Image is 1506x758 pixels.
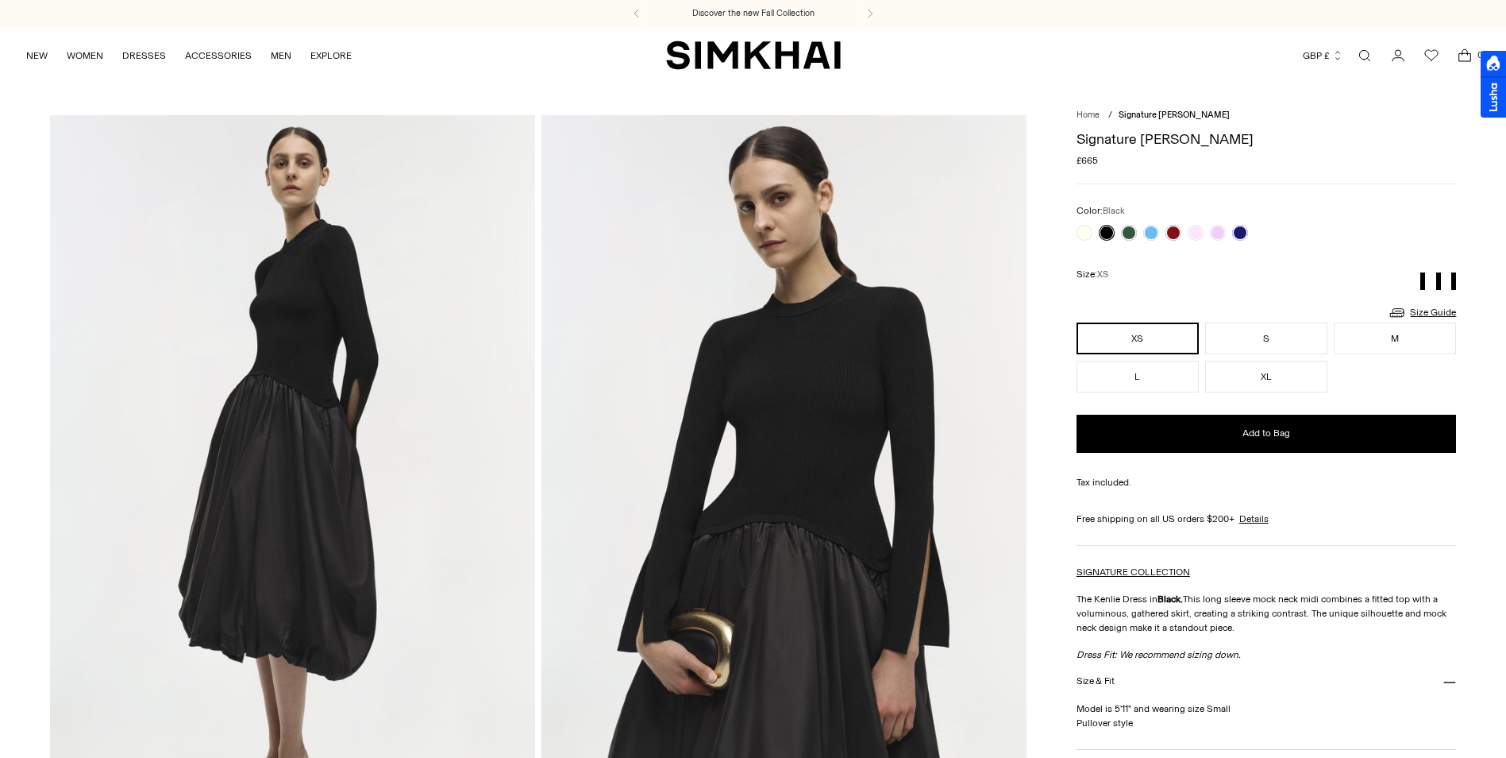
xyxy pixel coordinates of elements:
[1077,415,1457,453] button: Add to Bag
[1077,153,1098,168] span: £665
[1077,702,1457,730] p: Model is 5'11" and wearing size Small Pullover style
[1119,110,1230,120] span: Signature [PERSON_NAME]
[1077,676,1115,686] h3: Size & Fit
[1077,132,1457,146] h1: Signature [PERSON_NAME]
[1077,475,1457,489] div: Tax included.
[666,40,841,71] a: SIMKHAI
[1205,361,1327,393] button: XL
[1077,109,1457,122] nav: breadcrumbs
[1334,323,1456,354] button: M
[1077,567,1190,578] a: SIGNATURE COLLECTION
[1242,427,1290,440] span: Add to Bag
[122,38,166,73] a: DRESSES
[1449,40,1481,72] a: Open cart modal
[1382,40,1414,72] a: Go to the account page
[1077,361,1199,393] button: L
[1097,269,1108,280] span: XS
[1157,594,1183,605] strong: Black.
[1077,110,1100,120] a: Home
[1239,512,1269,526] a: Details
[67,38,103,73] a: WOMEN
[310,38,352,73] a: EXPLORE
[1077,592,1457,635] p: The Kenlie Dress in This long sleeve mock neck midi combines a fitted top with a voluminous, gath...
[1108,109,1112,122] div: /
[1349,40,1381,72] a: Open search modal
[692,7,815,20] a: Discover the new Fall Collection
[1415,40,1447,72] a: Wishlist
[271,38,291,73] a: MEN
[1077,323,1199,354] button: XS
[1077,649,1241,660] em: Dress Fit: We recommend sizing down.
[1205,323,1327,354] button: S
[1388,303,1456,323] a: Size Guide
[1077,662,1457,702] button: Size & Fit
[1103,206,1125,216] span: Black
[1077,203,1125,219] label: Color:
[26,38,48,73] a: NEW
[1077,512,1457,526] div: Free shipping on all US orders $200+
[1303,38,1343,73] button: GBP £
[1077,267,1108,282] label: Size:
[185,38,252,73] a: ACCESSORIES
